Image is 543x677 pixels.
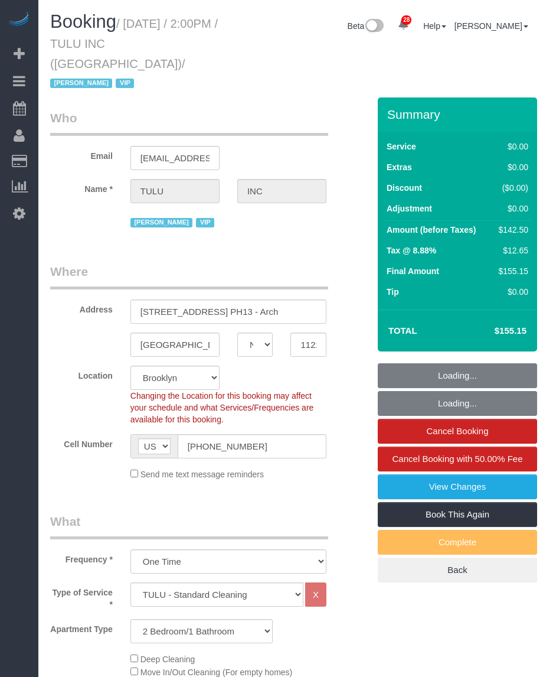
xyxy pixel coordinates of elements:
span: Cancel Booking with 50.00% Fee [392,454,523,464]
span: 28 [401,15,411,25]
label: Apartment Type [41,619,122,635]
div: $0.00 [494,203,528,214]
label: Extras [387,161,412,173]
label: Location [41,366,122,382]
input: City [130,333,220,357]
img: New interface [364,19,384,34]
div: $142.50 [494,224,528,236]
div: $12.65 [494,245,528,256]
a: Cancel Booking with 50.00% Fee [378,447,537,471]
div: $0.00 [494,286,528,298]
label: Address [41,300,122,315]
div: $155.15 [494,265,528,277]
span: Deep Cleaning [140,655,195,664]
label: Service [387,141,416,152]
small: / [DATE] / 2:00PM / TULU INC ([GEOGRAPHIC_DATA]) [50,17,218,90]
a: Back [378,558,537,582]
legend: What [50,513,328,539]
span: / [50,57,185,90]
span: VIP [196,218,214,227]
label: Frequency * [41,549,122,565]
span: Send me text message reminders [140,470,264,479]
a: 28 [392,12,415,38]
div: $0.00 [494,141,528,152]
a: Help [423,21,446,31]
label: Discount [387,182,422,194]
input: Cell Number [178,434,326,458]
h3: Summary [387,108,531,121]
img: Automaid Logo [7,12,31,28]
a: View Changes [378,474,537,499]
legend: Where [50,263,328,289]
span: Changing the Location for this booking may affect your schedule and what Services/Frequencies are... [130,391,314,424]
label: Email [41,146,122,162]
span: [PERSON_NAME] [130,218,192,227]
span: VIP [116,79,134,88]
label: Final Amount [387,265,439,277]
a: Cancel Booking [378,419,537,444]
strong: Total [388,326,417,336]
label: Tip [387,286,399,298]
h4: $155.15 [459,326,526,336]
input: Zip Code [290,333,326,357]
input: Last Name [237,179,326,203]
div: ($0.00) [494,182,528,194]
legend: Who [50,109,328,136]
label: Adjustment [387,203,432,214]
span: Booking [50,11,116,32]
div: $0.00 [494,161,528,173]
input: First Name [130,179,220,203]
label: Name * [41,179,122,195]
label: Amount (before Taxes) [387,224,476,236]
a: Book This Again [378,502,537,527]
a: Beta [348,21,384,31]
span: [PERSON_NAME] [50,79,112,88]
label: Tax @ 8.88% [387,245,436,256]
label: Type of Service * [41,582,122,610]
input: Email [130,146,220,170]
a: [PERSON_NAME] [454,21,528,31]
span: Move In/Out Cleaning (For empty homes) [140,668,293,677]
label: Cell Number [41,434,122,450]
